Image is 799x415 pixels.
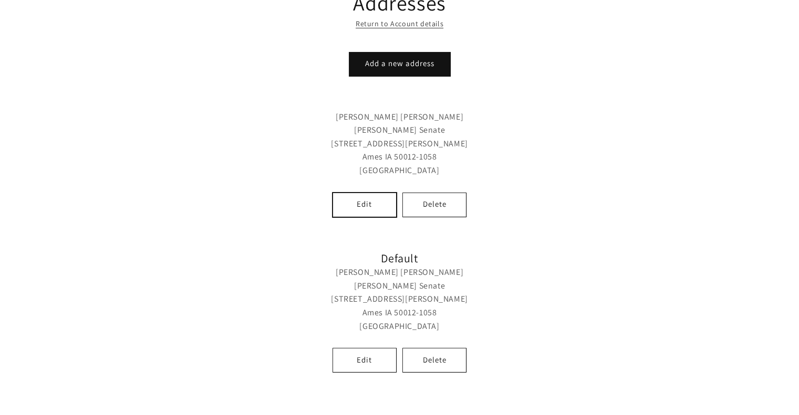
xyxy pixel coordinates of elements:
[282,265,517,333] p: [PERSON_NAME] [PERSON_NAME] [PERSON_NAME] Senate [STREET_ADDRESS][PERSON_NAME] Ames IA 50012-1058...
[333,193,396,217] button: Edit address 1
[356,17,443,30] a: Return to Account details
[403,348,466,372] button: Delete 2
[282,251,517,266] h2: Default
[282,110,517,177] p: [PERSON_NAME] [PERSON_NAME] [PERSON_NAME] Senate [STREET_ADDRESS][PERSON_NAME] Ames IA 50012-1058...
[333,348,396,372] button: Edit address 2
[403,193,466,217] button: Delete 1
[349,52,450,76] button: Add a new address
